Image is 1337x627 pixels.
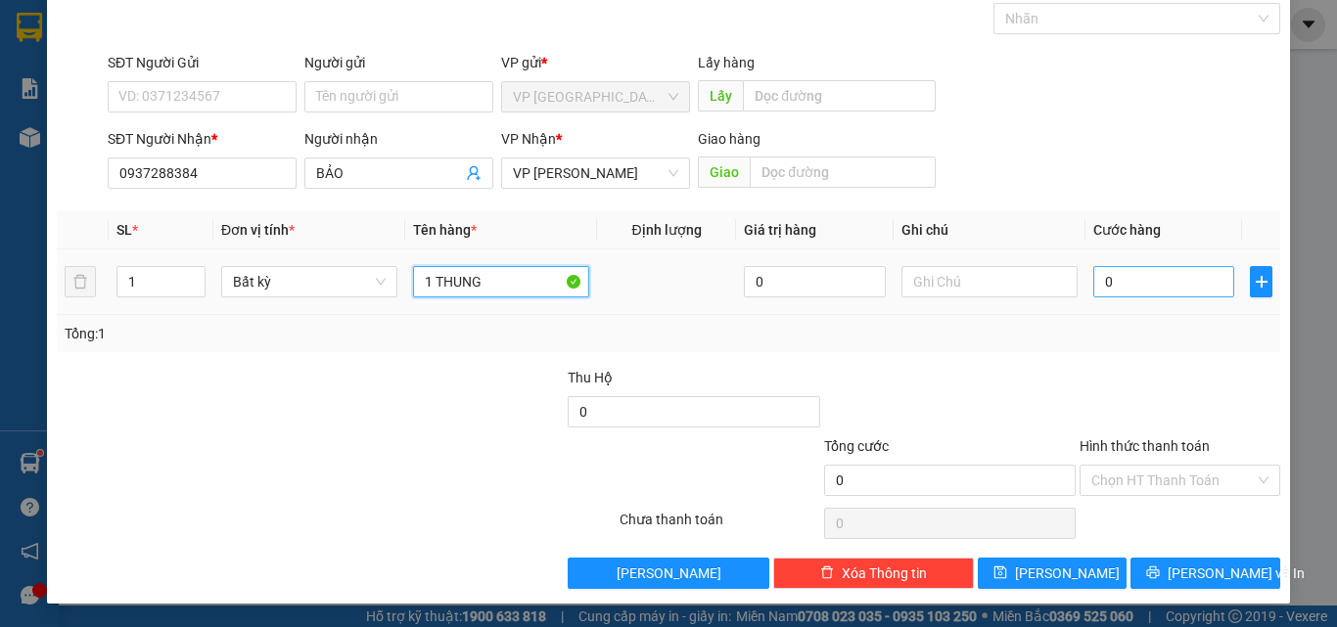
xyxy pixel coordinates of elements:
[164,93,269,117] li: (c) 2017
[1130,558,1280,589] button: printer[PERSON_NAME] và In
[513,82,678,112] span: VP Sài Gòn
[617,562,721,584] span: [PERSON_NAME]
[568,370,613,385] span: Thu Hộ
[698,131,761,147] span: Giao hàng
[744,266,885,297] input: 0
[618,509,822,543] div: Chưa thanh toán
[568,558,768,589] button: [PERSON_NAME]
[221,222,295,238] span: Đơn vị tính
[750,157,936,188] input: Dọc đường
[1080,438,1210,454] label: Hình thức thanh toán
[501,52,690,73] div: VP gửi
[824,438,889,454] span: Tổng cước
[894,211,1085,249] th: Ghi chú
[631,222,701,238] span: Định lượng
[1146,565,1160,581] span: printer
[108,128,297,150] div: SĐT Người Nhận
[304,52,493,73] div: Người gửi
[413,266,589,297] input: VD: Bàn, Ghế
[773,558,974,589] button: deleteXóa Thông tin
[126,28,188,188] b: BIÊN NHẬN GỬI HÀNG HÓA
[993,565,1007,581] span: save
[116,222,132,238] span: SL
[233,267,386,296] span: Bất kỳ
[820,565,834,581] span: delete
[901,266,1078,297] input: Ghi Chú
[1251,274,1271,290] span: plus
[1093,222,1161,238] span: Cước hàng
[65,323,518,344] div: Tổng: 1
[513,158,678,188] span: VP Phan Thiết
[842,562,927,584] span: Xóa Thông tin
[466,165,482,181] span: user-add
[698,157,750,188] span: Giao
[65,266,96,297] button: delete
[1015,562,1120,584] span: [PERSON_NAME]
[304,128,493,150] div: Người nhận
[212,24,259,71] img: logo.jpg
[108,52,297,73] div: SĐT Người Gửi
[1168,562,1305,584] span: [PERSON_NAME] và In
[24,126,111,218] b: [PERSON_NAME]
[743,80,936,112] input: Dọc đường
[164,74,269,90] b: [DOMAIN_NAME]
[501,131,556,147] span: VP Nhận
[698,55,755,70] span: Lấy hàng
[1250,266,1272,297] button: plus
[698,80,743,112] span: Lấy
[413,222,477,238] span: Tên hàng
[978,558,1128,589] button: save[PERSON_NAME]
[744,222,816,238] span: Giá trị hàng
